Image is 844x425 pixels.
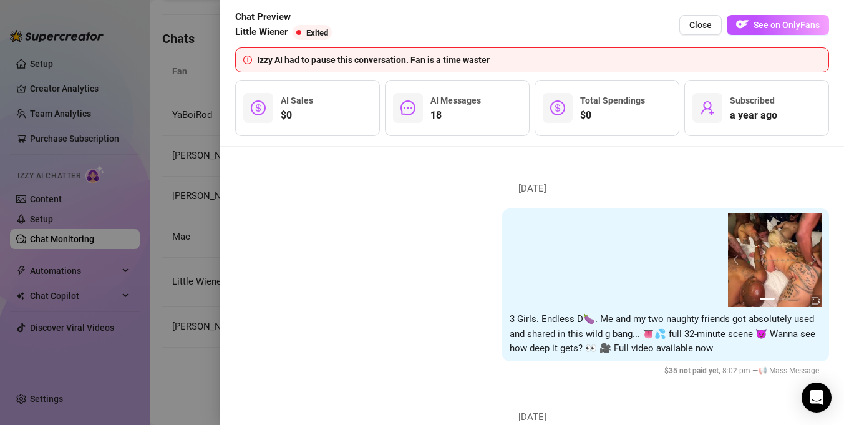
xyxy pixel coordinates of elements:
[400,100,415,115] span: message
[580,95,645,105] span: Total Spendings
[730,95,775,105] span: Subscribed
[727,15,829,36] a: OFSee on OnlyFans
[430,95,481,105] span: AI Messages
[306,28,328,37] span: Exited
[510,313,815,354] span: 3 Girls. Endless D🍆. Me and my two naughty friends got absolutely used and shared in this wild g ...
[243,56,252,64] span: info-circle
[780,298,790,300] button: 2
[664,366,722,375] span: $ 35 not paid yet ,
[754,20,820,30] span: See on OnlyFans
[730,108,777,123] span: a year ago
[281,108,313,123] span: $0
[689,20,712,30] span: Close
[235,25,288,40] span: Little Wiener
[802,383,832,413] div: Open Intercom Messenger
[812,296,820,305] span: video-camera
[251,100,266,115] span: dollar
[550,100,565,115] span: dollar
[430,108,481,123] span: 18
[235,10,337,25] span: Chat Preview
[758,366,819,375] span: 📢 Mass Message
[281,95,313,105] span: AI Sales
[807,255,817,265] button: next
[509,410,556,425] span: [DATE]
[736,18,749,31] img: OF
[664,366,823,375] span: 8:02 pm —
[580,108,645,123] span: $0
[257,53,821,67] div: Izzy AI had to pause this conversation. Fan is a time waster
[727,15,829,35] button: OFSee on OnlyFans
[679,15,722,35] button: Close
[509,182,556,197] span: [DATE]
[728,213,822,307] img: media
[700,100,715,115] span: user-add
[733,255,743,265] button: prev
